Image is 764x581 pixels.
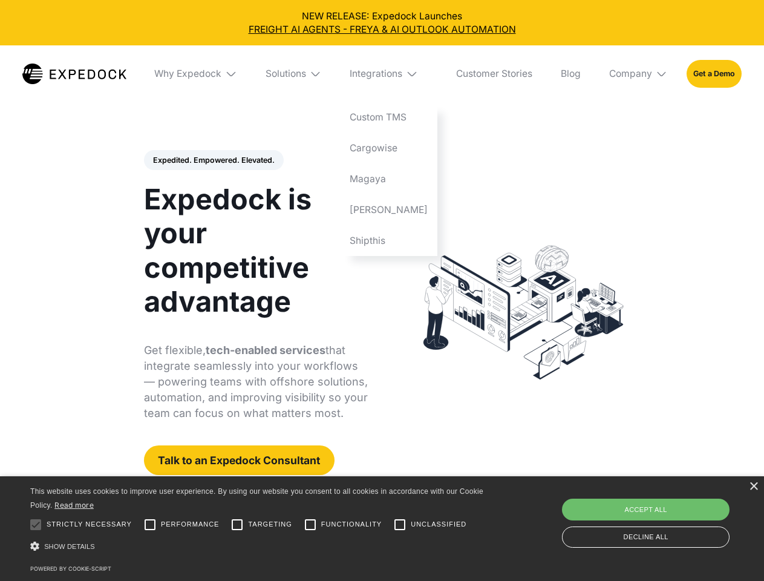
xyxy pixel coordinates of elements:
[154,68,221,80] div: Why Expedock
[341,102,437,256] nav: Integrations
[341,45,437,102] div: Integrations
[206,344,325,356] strong: tech-enabled services
[341,194,437,225] a: [PERSON_NAME]
[350,68,402,80] div: Integrations
[144,343,368,421] p: Get flexible, that integrate seamlessly into your workflows — powering teams with offshore soluti...
[161,519,220,530] span: Performance
[321,519,382,530] span: Functionality
[687,60,742,87] a: Get a Demo
[256,45,331,102] div: Solutions
[446,45,541,102] a: Customer Stories
[144,182,368,318] h1: Expedock is your competitive advantage
[30,565,111,572] a: Powered by cookie-script
[44,543,95,550] span: Show details
[144,445,335,475] a: Talk to an Expedock Consultant
[47,519,132,530] span: Strictly necessary
[411,519,466,530] span: Unclassified
[54,501,94,510] a: Read more
[599,45,677,102] div: Company
[145,45,247,102] div: Why Expedock
[248,519,292,530] span: Targeting
[266,68,306,80] div: Solutions
[551,45,590,102] a: Blog
[10,23,755,36] a: FREIGHT AI AGENTS - FREYA & AI OUTLOOK AUTOMATION
[341,225,437,256] a: Shipthis
[10,10,755,36] div: NEW RELEASE: Expedock Launches
[563,450,764,581] iframe: Chat Widget
[30,487,483,510] span: This website uses cookies to improve user experience. By using our website you consent to all coo...
[341,163,437,194] a: Magaya
[341,133,437,164] a: Cargowise
[341,102,437,133] a: Custom TMS
[609,68,652,80] div: Company
[30,539,488,555] div: Show details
